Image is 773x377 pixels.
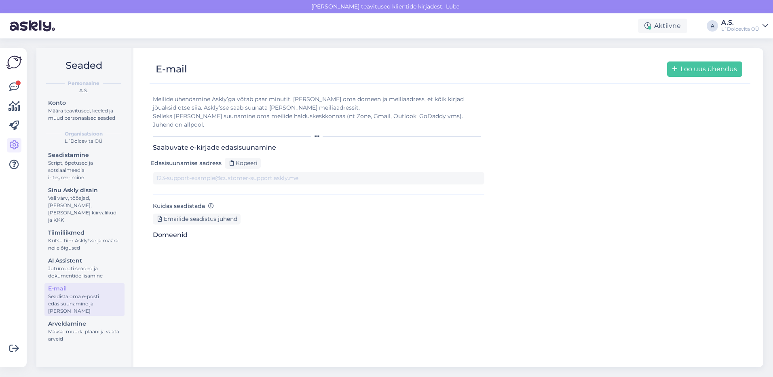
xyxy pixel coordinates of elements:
label: Kuidas seadistada [153,202,214,210]
div: L´Dolcevita OÜ [43,138,125,145]
b: Personaalne [68,80,99,87]
img: Askly Logo [6,55,22,70]
h3: Saabuvate e-kirjade edasisuunamine [153,144,484,151]
a: Sinu Askly disainVali värv, tööajad, [PERSON_NAME], [PERSON_NAME] kiirvalikud ja KKK [44,185,125,225]
div: Seadistamine [48,151,121,159]
span: Luba [444,3,462,10]
div: Seadista oma e-posti edasisuunamine ja [PERSON_NAME] [48,293,121,315]
div: Emailide seadistus juhend [153,214,241,225]
div: Script, õpetused ja sotsiaalmeedia integreerimine [48,159,121,181]
b: Organisatsioon [65,130,103,138]
div: A [707,20,718,32]
h2: Seaded [43,58,125,73]
a: E-mailSeadista oma e-posti edasisuunamine ja [PERSON_NAME] [44,283,125,316]
div: Kopeeri [225,158,261,169]
div: A.S. [43,87,125,94]
label: Edasisuunamise aadress [151,159,222,167]
div: E-mail [48,284,121,293]
div: Maksa, muuda plaani ja vaata arveid [48,328,121,343]
div: Tiimiliikmed [48,229,121,237]
a: TiimiliikmedKutsu tiim Askly'sse ja määra neile õigused [44,227,125,253]
button: Loo uus ühendus [667,61,742,77]
div: Arveldamine [48,320,121,328]
h3: Domeenid [153,231,484,239]
div: Vali värv, tööajad, [PERSON_NAME], [PERSON_NAME] kiirvalikud ja KKK [48,195,121,224]
div: Meilide ühendamine Askly’ga võtab paar minutit. [PERSON_NAME] oma domeen ja meiliaadress, et kõik... [153,95,484,129]
a: AI AssistentJuturoboti seaded ja dokumentide lisamine [44,255,125,281]
a: KontoMäära teavitused, keeled ja muud personaalsed seaded [44,97,125,123]
a: SeadistamineScript, õpetused ja sotsiaalmeedia integreerimine [44,150,125,182]
div: Määra teavitused, keeled ja muud personaalsed seaded [48,107,121,122]
div: A.S. [721,19,759,26]
a: A.S.L´Dolcevita OÜ [721,19,768,32]
div: L´Dolcevita OÜ [721,26,759,32]
div: AI Assistent [48,256,121,265]
input: 123-support-example@customer-support.askly.me [153,172,484,184]
div: Sinu Askly disain [48,186,121,195]
div: Kutsu tiim Askly'sse ja määra neile õigused [48,237,121,252]
div: E-mail [156,61,187,77]
a: ArveldamineMaksa, muuda plaani ja vaata arveid [44,318,125,344]
div: Konto [48,99,121,107]
div: Aktiivne [638,19,687,33]
div: Juturoboti seaded ja dokumentide lisamine [48,265,121,280]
